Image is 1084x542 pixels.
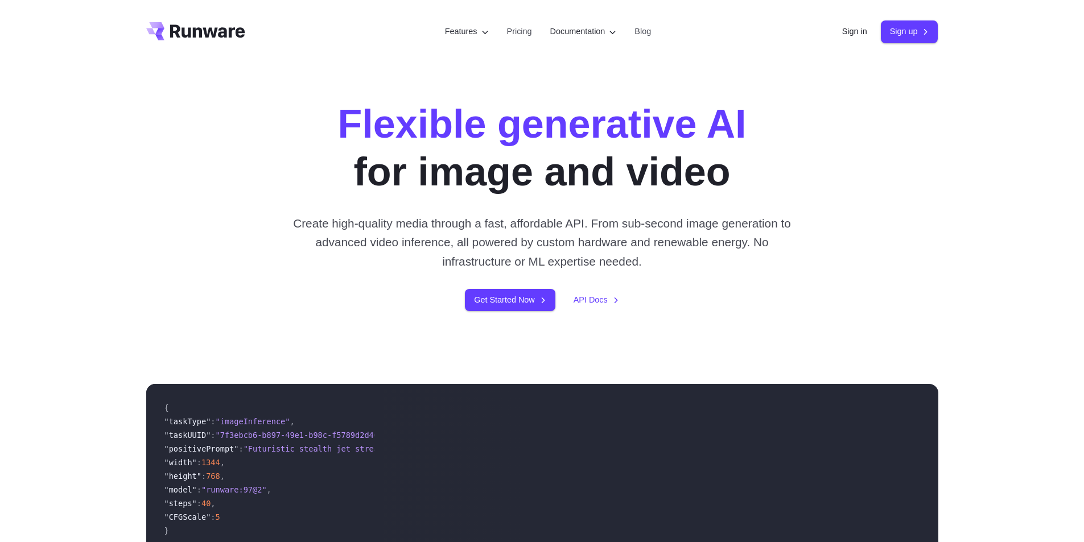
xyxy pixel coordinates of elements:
[164,403,169,412] span: {
[201,485,267,494] span: "runware:97@2"
[550,25,617,38] label: Documentation
[634,25,651,38] a: Blog
[290,417,294,426] span: ,
[164,526,169,535] span: }
[211,431,215,440] span: :
[206,471,220,481] span: 768
[164,431,211,440] span: "taskUUID"
[197,499,201,508] span: :
[211,417,215,426] span: :
[288,214,796,271] p: Create high-quality media through a fast, affordable API. From sub-second image generation to adv...
[201,499,211,508] span: 40
[146,22,245,40] a: Go to /
[164,499,197,508] span: "steps"
[197,485,201,494] span: :
[164,444,239,453] span: "positivePrompt"
[164,417,211,426] span: "taskType"
[465,289,555,311] a: Get Started Now
[211,499,215,508] span: ,
[244,444,667,453] span: "Futuristic stealth jet streaking through a neon-lit cityscape with glowing purple exhaust"
[197,458,201,467] span: :
[201,471,206,481] span: :
[164,485,197,494] span: "model"
[216,431,393,440] span: "7f3ebcb6-b897-49e1-b98c-f5789d2d40d7"
[220,471,225,481] span: ,
[220,458,225,467] span: ,
[238,444,243,453] span: :
[842,25,867,38] a: Sign in
[164,512,211,522] span: "CFGScale"
[164,458,197,467] span: "width"
[574,293,619,307] a: API Docs
[337,102,746,146] strong: Flexible generative AI
[507,25,532,38] a: Pricing
[211,512,215,522] span: :
[445,25,489,38] label: Features
[337,100,746,196] h1: for image and video
[267,485,271,494] span: ,
[216,417,290,426] span: "imageInference"
[164,471,201,481] span: "height"
[201,458,220,467] span: 1344
[881,20,938,43] a: Sign up
[216,512,220,522] span: 5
